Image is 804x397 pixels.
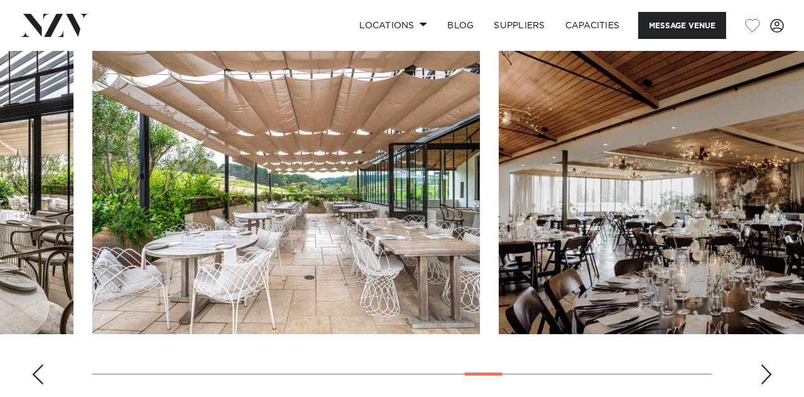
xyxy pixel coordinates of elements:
[92,50,480,334] swiper-slide: 16 / 25
[437,12,484,39] a: BLOG
[484,12,555,39] a: SUPPLIERS
[20,14,89,36] img: nzv-logo.png
[349,12,437,39] a: Locations
[638,12,726,39] button: Message Venue
[555,12,630,39] a: Capacities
